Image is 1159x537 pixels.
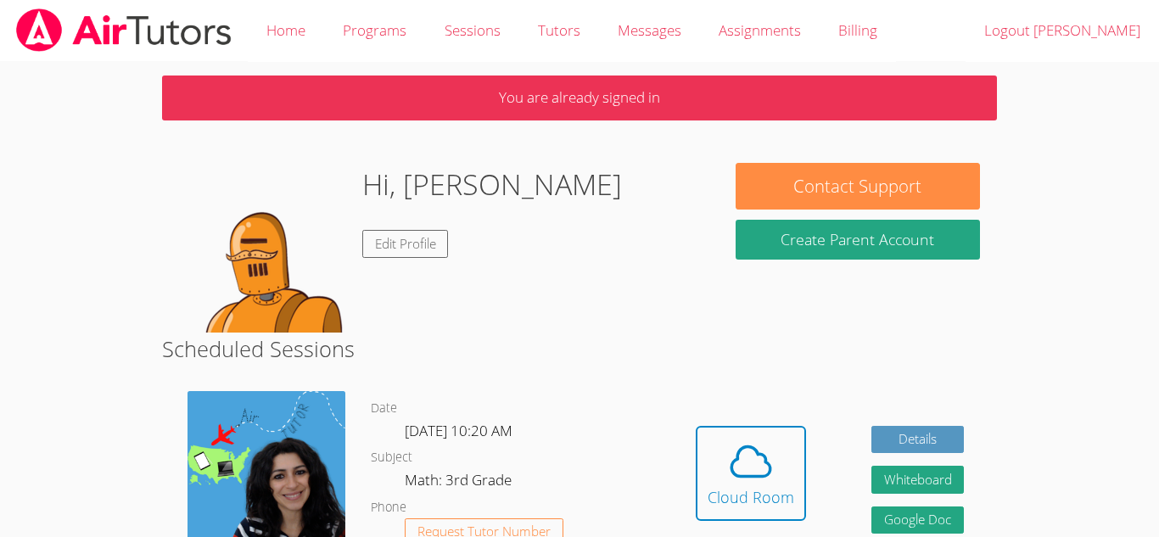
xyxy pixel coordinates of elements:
[405,421,512,440] span: [DATE] 10:20 AM
[14,8,233,52] img: airtutors_banner-c4298cdbf04f3fff15de1276eac7730deb9818008684d7c2e4769d2f7ddbe033.png
[162,333,997,365] h2: Scheduled Sessions
[362,163,622,206] h1: Hi, [PERSON_NAME]
[371,398,397,419] dt: Date
[618,20,681,40] span: Messages
[405,468,515,497] dd: Math: 3rd Grade
[708,485,794,509] div: Cloud Room
[871,426,965,454] a: Details
[371,447,412,468] dt: Subject
[871,466,965,494] button: Whiteboard
[162,76,997,120] p: You are already signed in
[696,426,806,521] button: Cloud Room
[871,506,965,534] a: Google Doc
[362,230,449,258] a: Edit Profile
[179,163,349,333] img: default.png
[736,163,980,210] button: Contact Support
[736,220,980,260] button: Create Parent Account
[371,497,406,518] dt: Phone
